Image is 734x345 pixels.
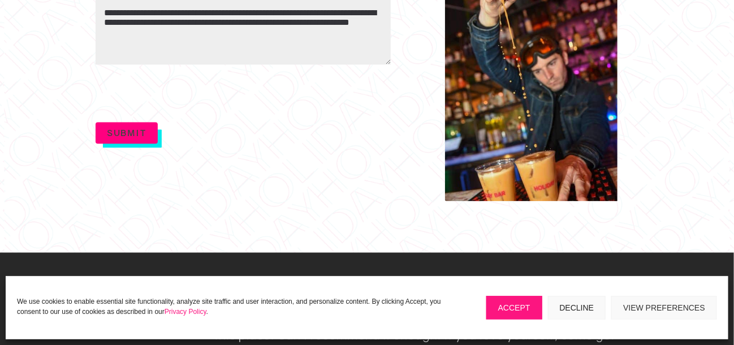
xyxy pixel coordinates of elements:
a: Privacy Policy [165,308,206,316]
button: Submit [96,122,158,143]
button: Decline [548,296,606,320]
button: View preferences [611,296,717,320]
iframe: reCAPTCHA [96,71,265,115]
p: We use cookies to enable essential site functionality, analyze site traffic and user interaction,... [17,296,447,317]
button: Accept [486,296,542,320]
